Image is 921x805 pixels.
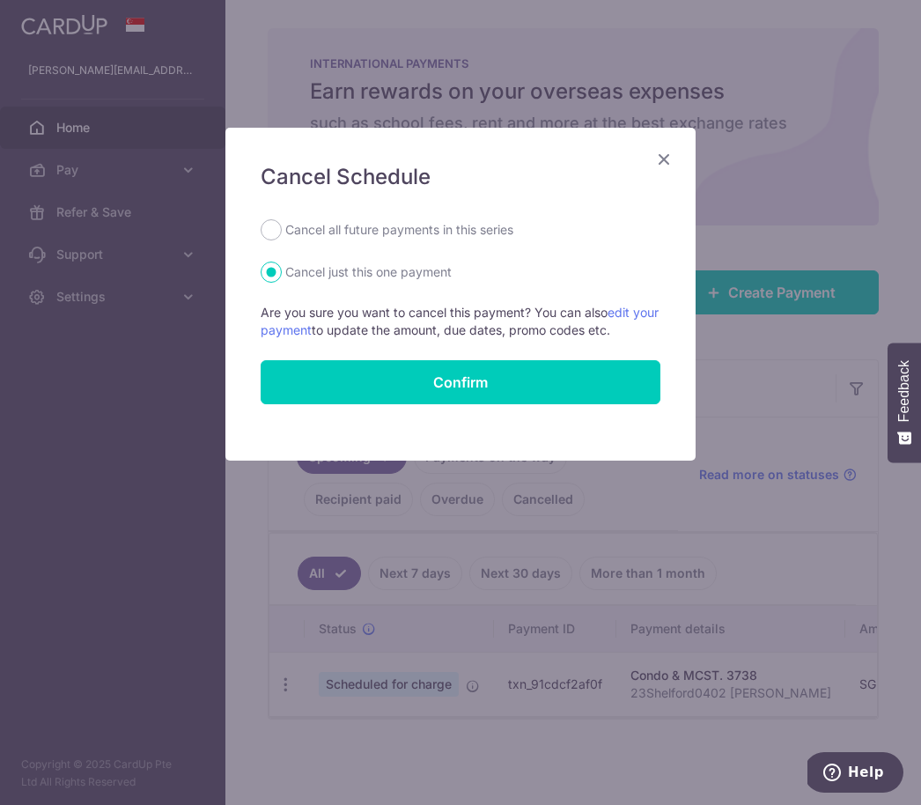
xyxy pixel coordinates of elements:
[285,219,513,240] label: Cancel all future payments in this series
[261,360,660,404] button: Confirm
[896,360,912,422] span: Feedback
[261,304,660,339] p: Are you sure you want to cancel this payment? You can also to update the amount, due dates, promo...
[888,343,921,462] button: Feedback - Show survey
[285,262,452,283] label: Cancel just this one payment
[653,149,674,170] button: Close
[261,163,660,191] h5: Cancel Schedule
[807,752,903,796] iframe: Opens a widget where you can find more information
